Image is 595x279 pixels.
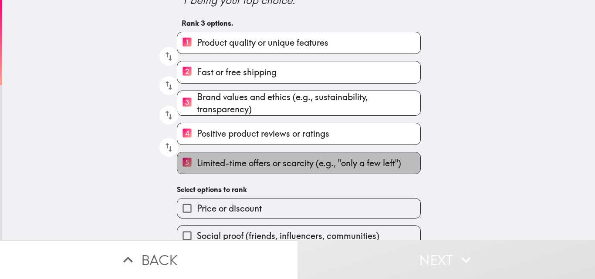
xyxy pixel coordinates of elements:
[197,157,401,169] span: Limited-time offers or scarcity (e.g., "only a few left")
[197,230,379,242] span: Social proof (friends, influencers, communities)
[197,128,329,140] span: Positive product reviews or ratings
[297,240,595,279] button: Next
[197,37,328,49] span: Product quality or unique features
[177,226,420,245] button: Social proof (friends, influencers, communities)
[197,66,277,78] span: Fast or free shipping
[182,18,416,28] h6: Rank 3 options.
[177,32,420,54] button: 1Product quality or unique features
[197,91,420,115] span: Brand values and ethics (e.g., sustainability, transparency)
[197,202,262,215] span: Price or discount
[177,152,420,174] button: 5Limited-time offers or scarcity (e.g., "only a few left")
[177,61,420,83] button: 2Fast or free shipping
[177,185,421,194] h6: Select options to rank
[177,91,420,115] button: 3Brand values and ethics (e.g., sustainability, transparency)
[177,123,420,145] button: 4Positive product reviews or ratings
[177,198,420,218] button: Price or discount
